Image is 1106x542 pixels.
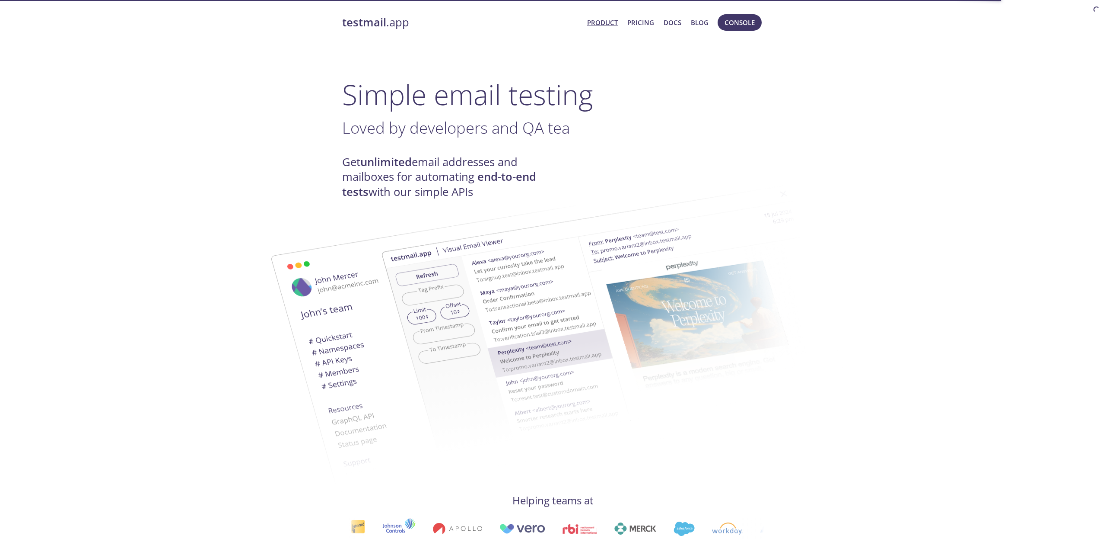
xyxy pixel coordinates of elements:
[342,78,764,111] h1: Simple email testing
[664,17,681,28] a: Docs
[561,524,596,534] img: rbi
[587,17,618,28] a: Product
[613,523,655,535] img: merck
[342,155,553,199] h4: Get email addresses and mailboxes for automating with our simple APIs
[432,523,481,535] img: apollo
[350,520,364,538] img: interac
[725,17,755,28] span: Console
[360,154,412,170] strong: unlimited
[342,169,536,199] strong: end-to-end tests
[691,17,709,28] a: Blog
[498,524,544,534] img: vero
[342,494,764,507] h4: Helping teams at
[238,200,705,493] img: testmail-email-viewer
[718,14,762,31] button: Console
[711,523,741,535] img: workday
[673,522,693,536] img: salesforce
[342,15,386,30] strong: testmail
[342,15,580,30] a: testmail.app
[381,518,414,539] img: johnsoncontrols
[627,17,654,28] a: Pricing
[342,117,570,138] span: Loved by developers and QA tea
[381,172,848,465] img: testmail-email-viewer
